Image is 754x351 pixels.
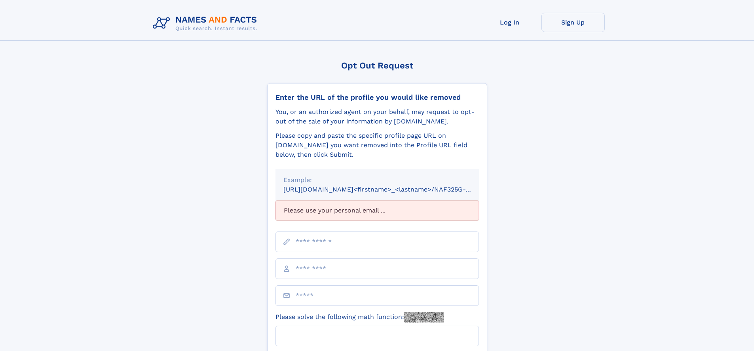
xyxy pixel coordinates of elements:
div: Opt Out Request [267,61,487,70]
div: Enter the URL of the profile you would like removed [275,93,479,102]
label: Please solve the following math function: [275,312,444,323]
div: Please copy and paste the specific profile page URL on [DOMAIN_NAME] you want removed into the Pr... [275,131,479,159]
div: Please use your personal email ... [275,201,479,220]
div: Example: [283,175,471,185]
a: Sign Up [541,13,605,32]
small: [URL][DOMAIN_NAME]<firstname>_<lastname>/NAF325G-xxxxxxxx [283,186,494,193]
a: Log In [478,13,541,32]
div: You, or an authorized agent on your behalf, may request to opt-out of the sale of your informatio... [275,107,479,126]
img: Logo Names and Facts [150,13,264,34]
